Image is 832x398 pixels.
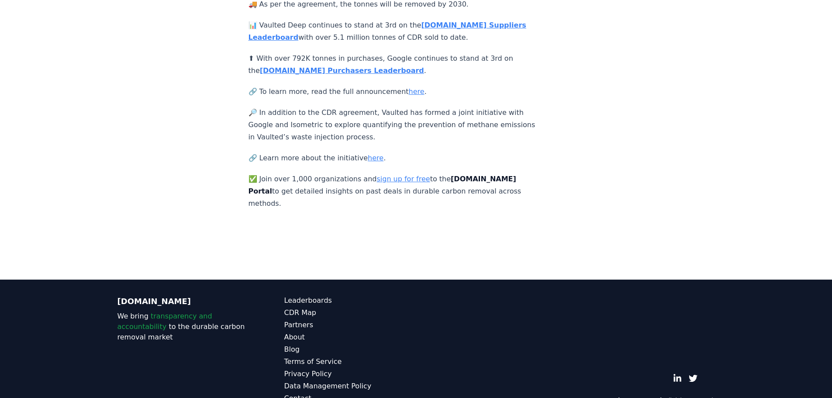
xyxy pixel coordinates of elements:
a: [DOMAIN_NAME] Purchasers Leaderboard [260,66,424,75]
span: transparency and accountability [117,312,212,331]
p: 🔎 In addition to the CDR agreement, Vaulted has formed a joint initiative with Google and Isometr... [249,107,538,143]
a: Leaderboards [284,295,416,306]
a: Data Management Policy [284,381,416,391]
a: here [368,154,383,162]
a: CDR Map [284,308,416,318]
a: Partners [284,320,416,330]
a: LinkedIn [673,374,682,383]
p: [DOMAIN_NAME] [117,295,249,308]
a: Terms of Service [284,356,416,367]
a: Twitter [689,374,697,383]
a: sign up for free [376,175,430,183]
a: About [284,332,416,343]
p: ⬆ With over 792K tonnes in purchases, Google continues to stand at 3rd on the . [249,52,538,77]
p: ✅ Join over 1,000 organizations and to the to get detailed insights on past deals in durable carb... [249,173,538,210]
a: Blog [284,344,416,355]
p: We bring to the durable carbon removal market [117,311,249,343]
p: 🔗 To learn more, read the full announcement . [249,86,538,98]
a: Privacy Policy [284,369,416,379]
p: 📊 Vaulted Deep continues to stand at 3rd on the with over 5.1 million tonnes of CDR sold to date. [249,19,538,44]
a: here [409,87,425,96]
p: 🔗 Learn more about the initiative . [249,152,538,164]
